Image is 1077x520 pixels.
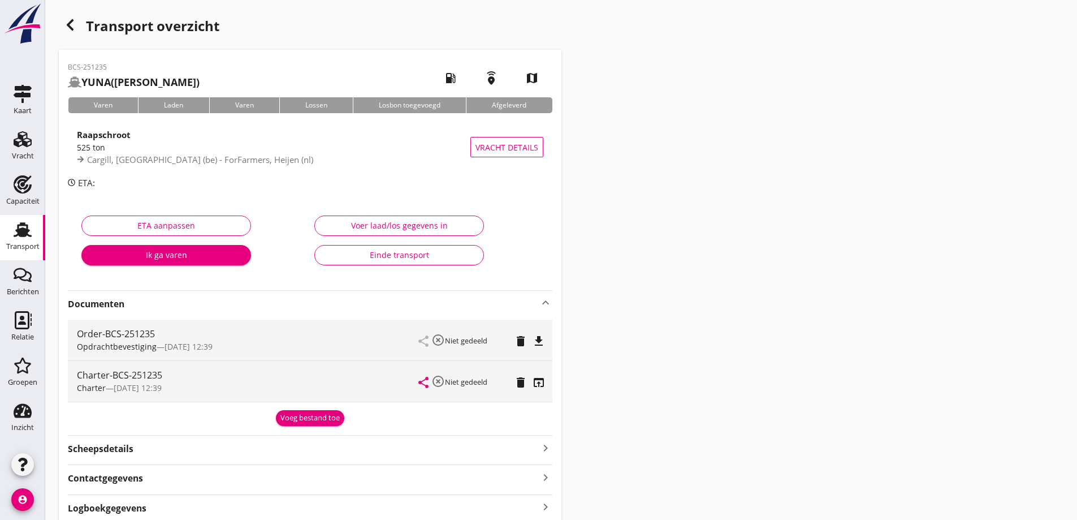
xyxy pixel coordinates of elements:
[77,383,106,393] span: Charter
[77,141,470,153] div: 525 ton
[514,334,527,348] i: delete
[14,107,32,114] div: Kaart
[77,341,157,352] span: Opdrachtbevestiging
[431,375,445,388] i: highlight_off
[77,327,419,341] div: Order-BCS-251235
[475,141,538,153] span: Vracht details
[7,288,39,295] div: Berichten
[324,220,474,231] div: Voer laad/los gegevens in
[68,298,539,311] strong: Documenten
[209,97,279,113] div: Varen
[87,154,313,165] span: Cargill, [GEOGRAPHIC_DATA] (be) - ForFarmers, Heijen (nl)
[539,500,552,515] i: keyboard_arrow_right
[516,62,548,94] i: map
[59,14,561,50] h1: Transport overzicht
[68,472,143,485] strong: Contactgegevens
[276,410,344,426] button: Voeg bestand toe
[91,220,241,231] div: ETA aanpassen
[470,137,543,157] button: Vracht details
[6,197,40,205] div: Capaciteit
[11,424,34,431] div: Inzicht
[90,249,242,261] div: Ik ga varen
[514,376,527,389] i: delete
[68,97,138,113] div: Varen
[81,245,251,265] button: Ik ga varen
[445,336,487,346] small: Niet gedeeld
[6,243,40,250] div: Transport
[445,377,487,387] small: Niet gedeeld
[431,333,445,347] i: highlight_off
[12,152,34,160] div: Vracht
[11,333,34,341] div: Relatie
[2,3,43,45] img: logo-small.a267ee39.svg
[77,341,419,353] div: —
[77,368,419,382] div: Charter-BCS-251235
[68,502,146,515] strong: Logboekgegevens
[68,122,552,172] a: Raapschroot525 tonCargill, [GEOGRAPHIC_DATA] (be) - ForFarmers, Heijen (nl)Vracht details
[417,376,430,389] i: share
[68,62,200,72] p: BCS-251235
[279,97,353,113] div: Lossen
[532,334,546,348] i: file_download
[81,75,111,89] strong: YUNA
[435,62,466,94] i: local_gas_station
[466,97,552,113] div: Afgeleverd
[138,97,209,113] div: Laden
[539,440,552,455] i: keyboard_arrow_right
[314,245,484,265] button: Einde transport
[353,97,466,113] div: Losbon toegevoegd
[539,470,552,485] i: keyboard_arrow_right
[68,442,133,455] strong: Scheepsdetails
[68,75,200,90] h2: ([PERSON_NAME])
[314,216,484,236] button: Voer laad/los gegevens in
[539,296,552,310] i: keyboard_arrow_up
[11,488,34,511] i: account_circle
[114,383,162,393] span: [DATE] 12:39
[78,177,95,188] span: ETA:
[77,382,419,394] div: —
[165,341,213,352] span: [DATE] 12:39
[81,216,251,236] button: ETA aanpassen
[77,129,131,140] strong: Raapschroot
[280,412,340,424] div: Voeg bestand toe
[532,376,546,389] i: open_in_browser
[475,62,507,94] i: emergency_share
[324,249,474,261] div: Einde transport
[8,379,37,386] div: Groepen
